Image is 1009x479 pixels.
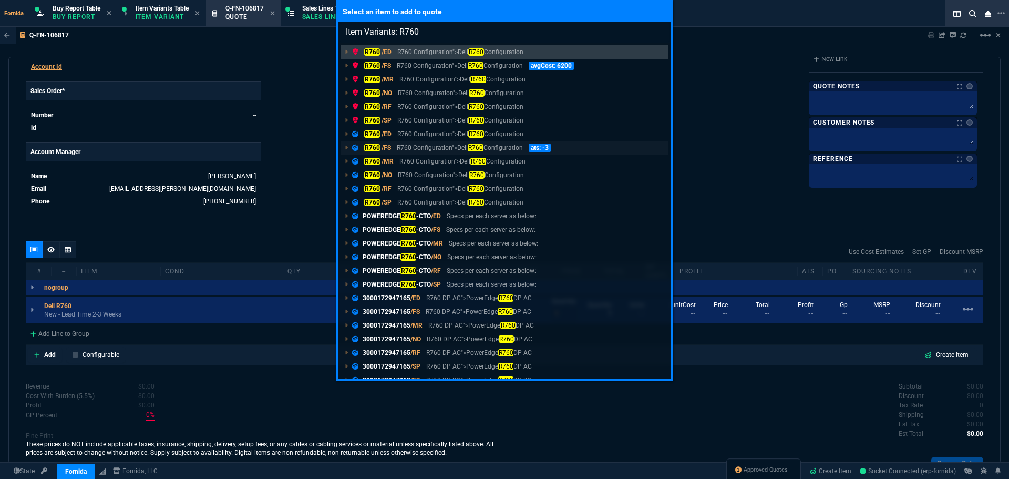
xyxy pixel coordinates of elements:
[364,62,380,69] mark: R760
[398,170,523,180] p: Dell <mark class=
[410,363,420,370] span: /SP
[468,144,483,151] mark: R760
[468,48,483,56] mark: R760
[338,22,671,43] input: Search...
[364,117,380,124] mark: R760
[382,103,392,110] span: /RF
[364,89,380,97] mark: R760
[382,158,394,165] span: /MR
[382,89,392,97] span: /NO
[11,466,38,476] a: Global State
[400,240,416,247] mark: R760
[499,335,514,343] mark: R760
[352,239,443,248] p: POWEREDGE -CTO
[364,158,380,165] mark: R760
[352,280,441,289] p: POWEREDGE -CTO
[382,144,391,151] span: /FS
[382,48,392,56] span: /ED
[397,184,523,193] p: Dell <mark class=
[426,307,531,317] p: PowerEdge <mark class=
[364,144,380,151] mark: R760
[431,240,443,247] span: /MR
[410,308,420,315] span: /FS
[427,334,532,344] p: PowerEdge <mark class=
[38,466,50,476] a: API TOKEN
[426,375,532,385] p: PowerEdge <mark class=
[529,144,551,152] p: ats: -3
[431,281,441,288] span: /SP
[352,321,423,330] p: 3000172947165
[399,157,525,166] p: Dell <mark class=
[382,117,392,124] span: /SP
[860,467,956,475] span: Socket Connected (erp-fornida)
[446,225,536,235] p: Specs per each server as below:
[382,171,392,179] span: /NO
[352,266,441,276] p: POWEREDGE -CTO
[400,212,416,220] mark: R760
[431,253,441,261] span: /NO
[400,226,416,233] mark: R760
[352,293,420,303] p: 3000172947165
[469,171,484,179] mark: R760
[426,293,532,303] p: PowerEdge <mark class=
[468,199,483,206] mark: R760
[400,281,416,288] mark: R760
[805,463,856,479] a: Create Item
[410,322,423,329] span: /MR
[410,294,420,302] span: /ED
[410,349,420,356] span: /RF
[397,129,523,139] p: Dell <mark class=
[352,307,420,317] p: 3000172947165
[398,88,523,98] p: Dell <mark class=
[352,334,421,344] p: 3000172947165
[498,308,513,315] mark: R760
[468,62,483,69] mark: R760
[410,335,421,343] span: /NO
[447,280,536,289] p: Specs per each server as below:
[498,376,513,384] mark: R760
[449,239,538,248] p: Specs per each server as below:
[364,48,380,56] mark: R760
[498,349,513,356] mark: R760
[397,47,523,57] p: Dell <mark class=
[382,76,394,83] span: /MR
[470,158,486,165] mark: R760
[352,362,420,371] p: 3000172947165
[397,198,523,207] p: Dell <mark class=
[400,267,416,274] mark: R760
[364,199,380,206] mark: R760
[382,185,392,192] span: /RF
[397,143,522,152] p: Dell <mark class=
[399,75,525,84] p: Dell <mark class=
[397,116,523,125] p: Dell <mark class=
[529,62,574,70] p: avgCost: 6200
[352,252,441,262] p: POWEREDGE -CTO
[352,348,420,358] p: 3000172947165
[744,466,788,474] span: Approved Quotes
[500,322,516,329] mark: R760
[468,117,483,124] mark: R760
[426,362,532,371] p: PowerEdge <mark class=
[468,103,483,110] mark: R760
[431,212,441,220] span: /ED
[470,76,486,83] mark: R760
[447,211,536,221] p: Specs per each server as below:
[364,171,380,179] mark: R760
[431,226,440,233] span: /FS
[469,89,484,97] mark: R760
[364,103,380,110] mark: R760
[447,266,536,276] p: Specs per each server as below:
[110,466,161,476] a: msbcCompanyName
[397,102,523,111] p: Dell <mark class=
[468,185,483,192] mark: R760
[468,130,483,138] mark: R760
[382,130,392,138] span: /ED
[428,321,534,330] p: PowerEdge <mark class=
[364,76,380,83] mark: R760
[426,348,532,358] p: PowerEdge <mark class=
[364,130,380,138] mark: R760
[352,225,440,235] p: POWEREDGE -CTO
[338,2,671,22] p: Select an item to add to quote
[447,252,537,262] p: Specs per each server as below:
[498,363,513,370] mark: R760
